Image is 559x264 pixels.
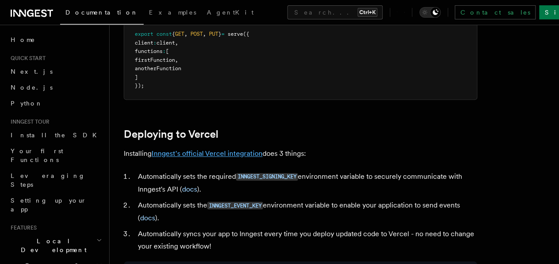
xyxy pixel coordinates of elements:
a: Examples [144,3,202,24]
span: Home [11,35,35,44]
span: Features [7,224,37,231]
p: Installing does 3 things: [124,147,477,160]
span: ({ [243,31,249,37]
a: INNGEST_EVENT_KEY [207,201,263,209]
span: anotherFunction [135,65,181,72]
span: const [156,31,172,37]
span: Quick start [7,55,46,62]
a: Your first Functions [7,143,104,168]
a: Python [7,95,104,111]
span: , [184,31,187,37]
span: , [175,57,178,63]
a: Home [7,32,104,48]
code: INNGEST_EVENT_KEY [207,202,263,209]
a: Deploying to Vercel [124,128,218,140]
span: = [221,31,224,37]
a: Contact sales [455,5,536,19]
a: AgentKit [202,3,259,24]
a: Inngest's official Vercel integration [152,149,262,158]
span: POST [190,31,203,37]
span: Next.js [11,68,53,75]
span: client [156,40,175,46]
span: serve [228,31,243,37]
span: Your first Functions [11,147,63,163]
li: Automatically syncs your app to Inngest every time you deploy updated code to Vercel - no need to... [135,228,477,253]
span: PUT [209,31,218,37]
span: { [172,31,175,37]
span: Leveraging Steps [11,172,85,188]
a: docs [140,214,155,222]
a: Leveraging Steps [7,168,104,192]
a: Setting up your app [7,192,104,217]
span: Documentation [65,9,138,16]
span: export [135,31,153,37]
a: Install the SDK [7,127,104,143]
a: Next.js [7,64,104,79]
span: ] [135,74,138,80]
span: firstFunction [135,57,175,63]
button: Toggle dark mode [419,7,441,18]
span: Python [11,100,43,107]
li: Automatically sets the required environment variable to securely communicate with Inngest's API ( ). [135,170,477,196]
span: Examples [149,9,196,16]
span: } [218,31,221,37]
span: client [135,40,153,46]
a: docs [182,185,197,193]
code: INNGEST_SIGNING_KEY [236,173,298,181]
span: Setting up your app [11,197,87,213]
li: Automatically sets the environment variable to enable your application to send events ( ). [135,199,477,224]
span: Inngest tour [7,118,49,125]
span: , [175,40,178,46]
span: functions [135,48,163,54]
a: INNGEST_SIGNING_KEY [236,172,298,181]
span: Install the SDK [11,132,102,139]
span: [ [166,48,169,54]
span: Local Development [7,237,96,254]
a: Documentation [60,3,144,25]
span: }); [135,83,144,89]
button: Search...Ctrl+K [287,5,383,19]
span: Node.js [11,84,53,91]
span: GET [175,31,184,37]
kbd: Ctrl+K [357,8,377,17]
span: , [203,31,206,37]
span: AgentKit [207,9,254,16]
span: : [153,40,156,46]
a: Node.js [7,79,104,95]
button: Local Development [7,233,104,258]
span: : [163,48,166,54]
